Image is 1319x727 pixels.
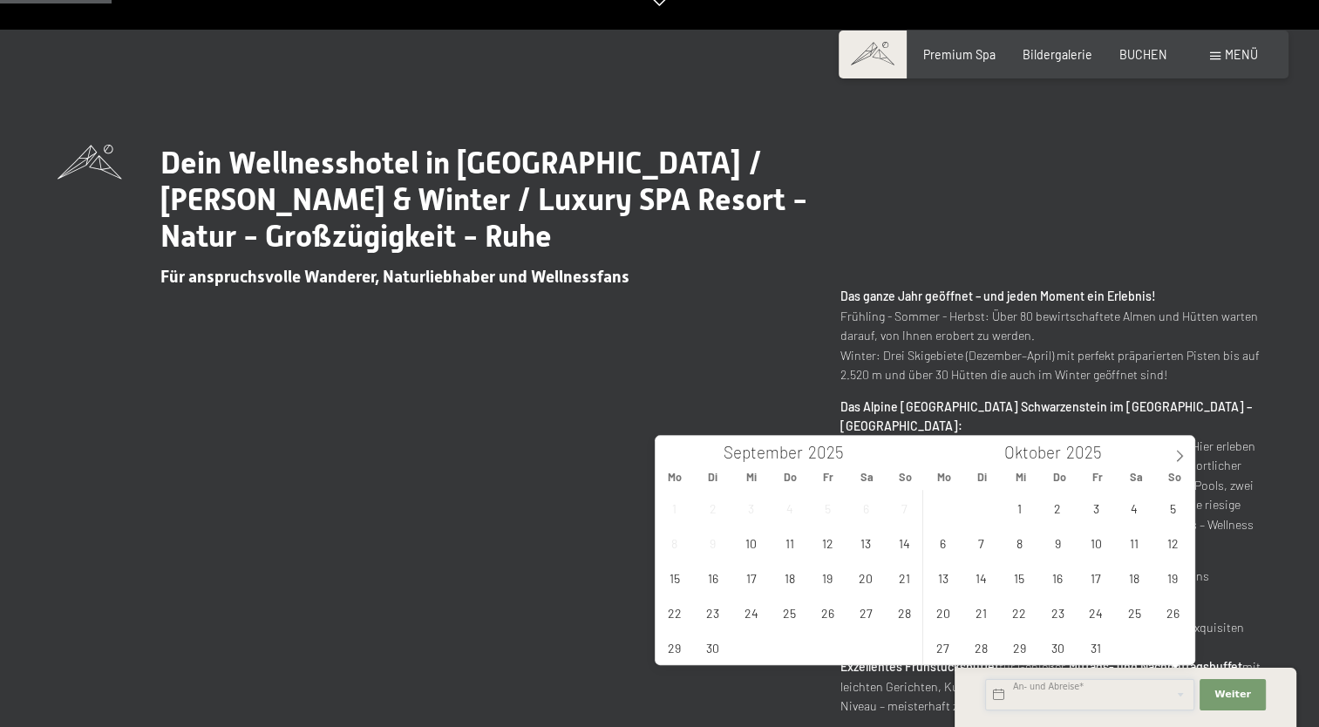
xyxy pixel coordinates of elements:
[1061,442,1118,462] input: Year
[1118,491,1152,525] span: Oktober 4, 2025
[926,526,960,560] span: Oktober 6, 2025
[160,145,807,254] span: Dein Wellnesshotel in [GEOGRAPHIC_DATA] / [PERSON_NAME] & Winter / Luxury SPA Resort - Natur - Gr...
[696,630,730,664] span: September 30, 2025
[1118,526,1152,560] span: Oktober 11, 2025
[1156,491,1190,525] span: Oktober 5, 2025
[811,561,845,595] span: September 19, 2025
[1041,526,1075,560] span: Oktober 9, 2025
[1156,595,1190,629] span: Oktober 26, 2025
[160,267,629,287] span: Für anspruchsvolle Wanderer, Naturliebhaber und Wellnessfans
[734,595,768,629] span: September 24, 2025
[811,526,845,560] span: September 12, 2025
[925,472,963,483] span: Mo
[657,595,691,629] span: September 22, 2025
[840,399,1252,434] strong: Das Alpine [GEOGRAPHIC_DATA] Schwarzenstein im [GEOGRAPHIC_DATA] – [GEOGRAPHIC_DATA]:
[1118,561,1152,595] span: Oktober 18, 2025
[923,47,996,62] a: Premium Spa
[1079,595,1113,629] span: Oktober 24, 2025
[886,472,924,483] span: So
[772,595,806,629] span: September 25, 2025
[772,526,806,560] span: September 11, 2025
[849,595,883,629] span: September 27, 2025
[963,472,1002,483] span: Di
[849,491,883,525] span: September 6, 2025
[734,491,768,525] span: September 3, 2025
[696,491,730,525] span: September 2, 2025
[803,442,860,462] input: Year
[734,526,768,560] span: September 10, 2025
[1003,526,1037,560] span: Oktober 8, 2025
[696,595,730,629] span: September 23, 2025
[964,595,998,629] span: Oktober 21, 2025
[964,630,998,664] span: Oktober 28, 2025
[772,561,806,595] span: September 18, 2025
[1155,472,1193,483] span: So
[1225,47,1258,62] span: Menü
[1156,526,1190,560] span: Oktober 12, 2025
[840,397,1261,554] p: Ein Wellnesshotel der Extraklasse, das keine Wünsche offen lässt. Hier erleben Sie unvergessliche...
[1004,445,1061,461] span: Oktober
[724,445,803,461] span: September
[1041,561,1075,595] span: Oktober 16, 2025
[926,630,960,664] span: Oktober 27, 2025
[696,526,730,560] span: September 9, 2025
[887,595,921,629] span: September 28, 2025
[1200,679,1266,710] button: Weiter
[1118,595,1152,629] span: Oktober 25, 2025
[734,561,768,595] span: September 17, 2025
[926,595,960,629] span: Oktober 20, 2025
[809,472,847,483] span: Fr
[926,561,960,595] span: Oktober 13, 2025
[657,491,691,525] span: September 1, 2025
[657,526,691,560] span: September 8, 2025
[1040,472,1078,483] span: Do
[847,472,886,483] span: Sa
[1079,491,1113,525] span: Oktober 3, 2025
[964,526,998,560] span: Oktober 7, 2025
[656,472,694,483] span: Mo
[964,561,998,595] span: Oktober 14, 2025
[657,561,691,595] span: September 15, 2025
[1002,472,1040,483] span: Mi
[1117,472,1155,483] span: Sa
[696,561,730,595] span: September 16, 2025
[657,630,691,664] span: September 29, 2025
[1079,630,1113,664] span: Oktober 31, 2025
[1003,491,1037,525] span: Oktober 1, 2025
[1003,595,1037,629] span: Oktober 22, 2025
[840,659,999,674] strong: Exzellentes Frühstücksbuffet
[1156,561,1190,595] span: Oktober 19, 2025
[1119,47,1167,62] a: BUCHEN
[771,472,809,483] span: Do
[772,491,806,525] span: September 4, 2025
[849,526,883,560] span: September 13, 2025
[1041,491,1075,525] span: Oktober 2, 2025
[811,491,845,525] span: September 5, 2025
[811,595,845,629] span: September 26, 2025
[840,289,1156,303] strong: Das ganze Jahr geöffnet – und jeden Moment ein Erlebnis!
[887,526,921,560] span: September 14, 2025
[1003,561,1037,595] span: Oktober 15, 2025
[1023,47,1092,62] a: Bildergalerie
[840,618,1261,717] p: Und kulinarisch? Wir verwöhnen Sie den ganzen Tag mit unserem exquisiten ¾-Genusspaket: für Genie...
[1079,526,1113,560] span: Oktober 10, 2025
[887,491,921,525] span: September 7, 2025
[840,287,1261,385] p: Frühling - Sommer - Herbst: Über 80 bewirtschaftete Almen und Hütten warten darauf, von Ihnen ero...
[1079,561,1113,595] span: Oktober 17, 2025
[887,561,921,595] span: September 21, 2025
[1041,630,1075,664] span: Oktober 30, 2025
[694,472,732,483] span: Di
[1214,688,1251,702] span: Weiter
[849,561,883,595] span: September 20, 2025
[1078,472,1117,483] span: Fr
[1003,630,1037,664] span: Oktober 29, 2025
[1041,595,1075,629] span: Oktober 23, 2025
[732,472,771,483] span: Mi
